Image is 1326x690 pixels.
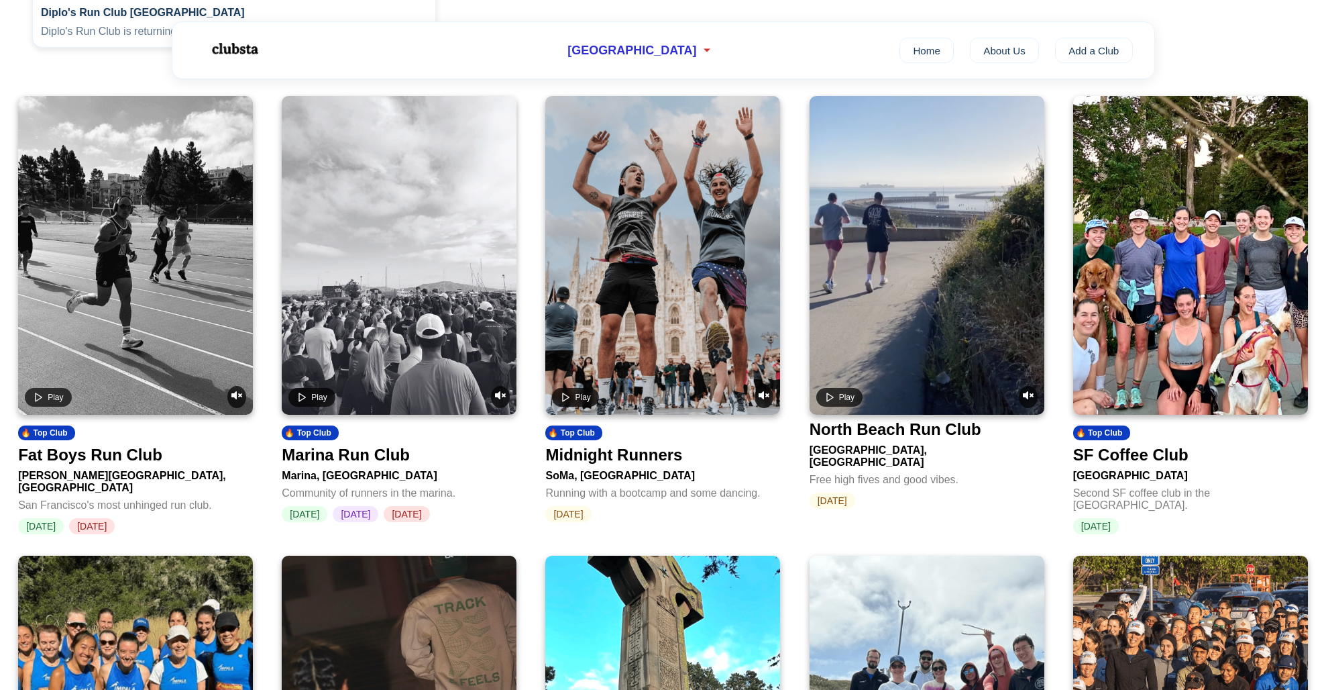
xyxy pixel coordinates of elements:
button: Play video [816,388,863,407]
button: Play video [552,388,598,407]
div: 🔥 Top Club [545,426,602,440]
a: Play videoUnmute video🔥 Top ClubMidnight RunnersSoMa, [GEOGRAPHIC_DATA]Running with a bootcamp an... [545,96,780,522]
div: [PERSON_NAME][GEOGRAPHIC_DATA], [GEOGRAPHIC_DATA] [18,464,253,494]
span: [GEOGRAPHIC_DATA] [567,44,696,58]
div: San Francisco's most unhinged run club. [18,494,253,511]
span: [DATE] [333,506,378,522]
div: [GEOGRAPHIC_DATA] [1073,464,1308,482]
button: Unmute video [227,386,246,408]
div: Midnight Runners [545,446,682,464]
a: Play videoUnmute video🔥 Top ClubMarina Run ClubMarina, [GEOGRAPHIC_DATA]Community of runners in t... [282,96,516,522]
div: Free high fives and good vibes. [810,469,1044,486]
div: Second SF coffee club in the [GEOGRAPHIC_DATA]. [1073,482,1308,511]
img: Logo [194,32,274,66]
span: Play [311,393,327,402]
span: [DATE] [810,493,855,509]
span: Play [575,393,590,402]
div: 🔥 Top Club [18,426,75,440]
a: About Us [970,38,1039,63]
div: Community of runners in the marina. [282,482,516,499]
div: Fat Boys Run Club [18,446,162,464]
div: 🔥 Top Club [282,426,339,440]
span: [DATE] [282,506,327,522]
button: Play video [288,388,335,407]
span: [DATE] [69,518,115,534]
button: Unmute video [1019,386,1038,408]
button: Unmute video [491,386,510,408]
div: [GEOGRAPHIC_DATA], [GEOGRAPHIC_DATA] [810,439,1044,469]
div: SF Coffee Club [1073,446,1189,464]
span: [DATE] [545,506,591,522]
span: [DATE] [18,518,64,534]
a: SF Coffee Club🔥 Top ClubSF Coffee Club[GEOGRAPHIC_DATA]Second SF coffee club in the [GEOGRAPHIC_D... [1073,96,1308,534]
span: Play [839,393,854,402]
a: Home [899,38,954,63]
a: Play videoUnmute video🔥 Top ClubFat Boys Run Club[PERSON_NAME][GEOGRAPHIC_DATA], [GEOGRAPHIC_DATA... [18,96,253,534]
span: [DATE] [1073,518,1119,534]
span: [DATE] [384,506,429,522]
div: Running with a bootcamp and some dancing. [545,482,780,499]
span: Play [48,393,63,402]
button: Unmute video [755,386,773,408]
div: SoMa, [GEOGRAPHIC_DATA] [545,464,780,482]
div: North Beach Run Club [810,420,981,439]
a: Add a Club [1055,38,1133,63]
h4: Diplo's Run Club [GEOGRAPHIC_DATA] [41,6,427,19]
button: Play video [25,388,71,407]
div: Marina, [GEOGRAPHIC_DATA] [282,464,516,482]
img: SF Coffee Club [1073,96,1308,415]
a: Play videoUnmute videoNorth Beach Run Club[GEOGRAPHIC_DATA], [GEOGRAPHIC_DATA]Free high fives and... [810,96,1044,509]
div: Marina Run Club [282,446,410,464]
div: 🔥 Top Club [1073,426,1130,440]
